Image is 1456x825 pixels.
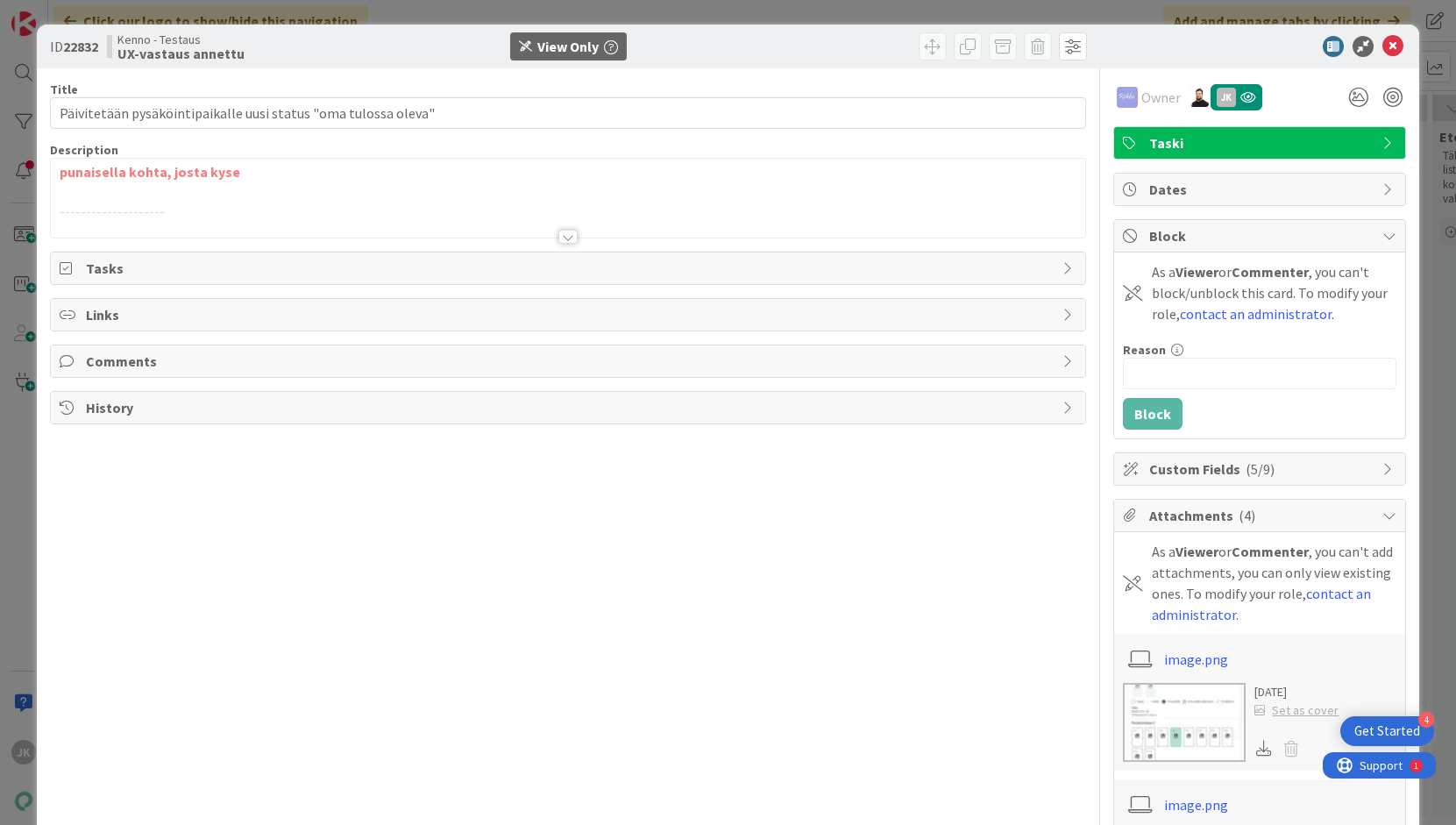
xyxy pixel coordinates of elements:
button: Block [1123,398,1183,430]
span: ( 5/9 ) [1246,460,1275,478]
a: image.png [1164,649,1228,670]
div: Set as cover [1254,701,1339,720]
div: 4 [1418,712,1434,728]
a: contact an administrator [1180,305,1332,323]
div: Download [1254,737,1274,760]
span: Dates [1149,179,1374,200]
span: Links [86,304,1055,325]
div: As a or , you can't block/unblock this card. To modify your role, . [1152,261,1396,324]
span: History [86,397,1055,418]
img: TK [1190,88,1209,107]
b: 22832 [63,38,98,55]
span: Taski [1149,132,1374,153]
span: ( 4 ) [1239,507,1255,524]
span: Custom Fields [1149,459,1374,480]
span: Comments [86,351,1055,372]
div: [DATE] [1254,683,1339,701]
div: Open Get Started checklist, remaining modules: 4 [1340,716,1434,746]
span: Attachments [1149,505,1374,526]
b: Viewer [1175,543,1218,560]
label: Reason [1123,342,1166,358]
span: Support [37,3,80,24]
input: type card name here... [50,97,1087,129]
b: UX-vastaus annettu [117,46,245,60]
b: Commenter [1232,263,1309,281]
strong: punaisella kohta, josta kyse [60,163,240,181]
img: RS [1117,87,1138,108]
b: Viewer [1175,263,1218,281]
span: Tasks [86,258,1055,279]
div: JK [1217,88,1236,107]
b: Commenter [1232,543,1309,560]
button: JK [1211,84,1262,110]
span: Kenno - Testaus [117,32,245,46]
div: As a or , you can't add attachments, you can only view existing ones. To modify your role, . [1152,541,1396,625]
span: Description [50,142,118,158]
div: View Only [537,36,599,57]
div: 1 [91,7,96,21]
a: image.png [1164,794,1228,815]
div: Get Started [1354,722,1420,740]
label: Title [50,82,78,97]
span: Owner [1141,87,1181,108]
span: Block [1149,225,1374,246]
span: ID [50,36,98,57]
